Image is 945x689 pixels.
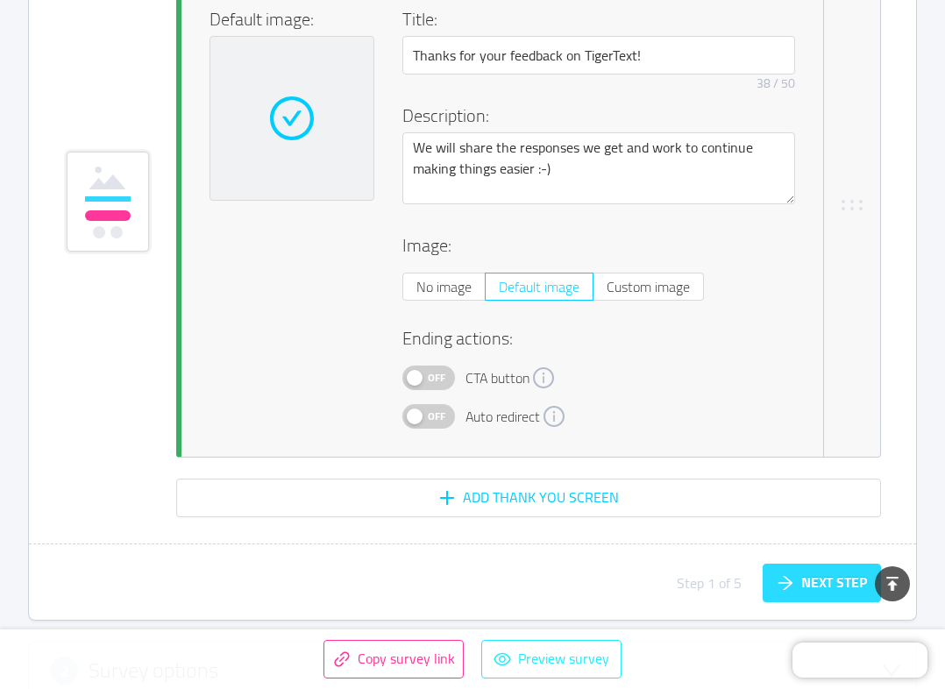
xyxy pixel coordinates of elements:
[210,6,402,32] h4: Default image:
[677,572,742,593] div: Step 1 of 5
[607,273,690,300] span: Custom image
[402,232,795,259] h4: Image:
[424,366,449,389] span: Off
[792,643,927,678] iframe: Chatra live chat
[424,405,449,428] span: Off
[270,96,314,140] i: icon: check-circle
[176,479,881,517] button: icon: plusAdd Thank You screen
[465,406,540,427] span: Auto redirect
[544,406,565,427] i: icon: info-circle
[465,367,529,388] span: CTA button
[481,640,622,678] button: icon: eyePreview survey
[416,273,472,300] span: No image
[499,273,579,300] span: Default image
[402,6,785,32] h4: Title:
[402,36,795,75] input: Thank you!
[763,564,881,602] button: icon: arrow-rightNext step
[402,325,795,352] h4: Ending actions:
[533,367,554,388] i: icon: info-circle
[323,640,464,678] button: icon: linkCopy survey link
[757,75,795,93] div: 38 / 50
[402,103,785,129] h4: Description:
